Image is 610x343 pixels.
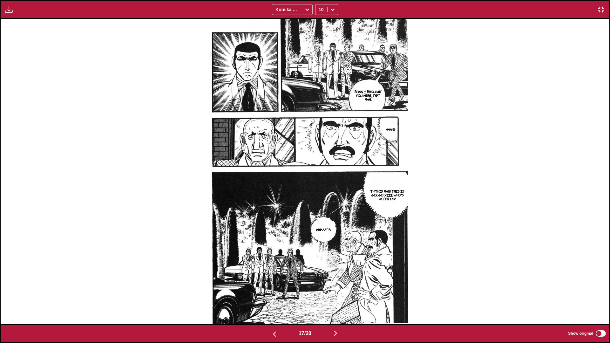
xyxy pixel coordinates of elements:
[5,6,13,13] img: Download translated images
[369,188,406,202] p: Th-This man! This is Golgo XIII, who's after us!!
[202,19,408,324] img: Manga Panel
[568,331,593,336] span: Show original
[271,330,278,338] img: Previous page
[596,330,606,337] input: Show original
[332,329,339,337] img: Next page
[299,331,311,336] span: 17 / 20
[353,88,384,102] p: Boss, I brought you here. That man...
[315,226,332,233] p: Whaaat?!
[385,126,396,132] p: Aaah!!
